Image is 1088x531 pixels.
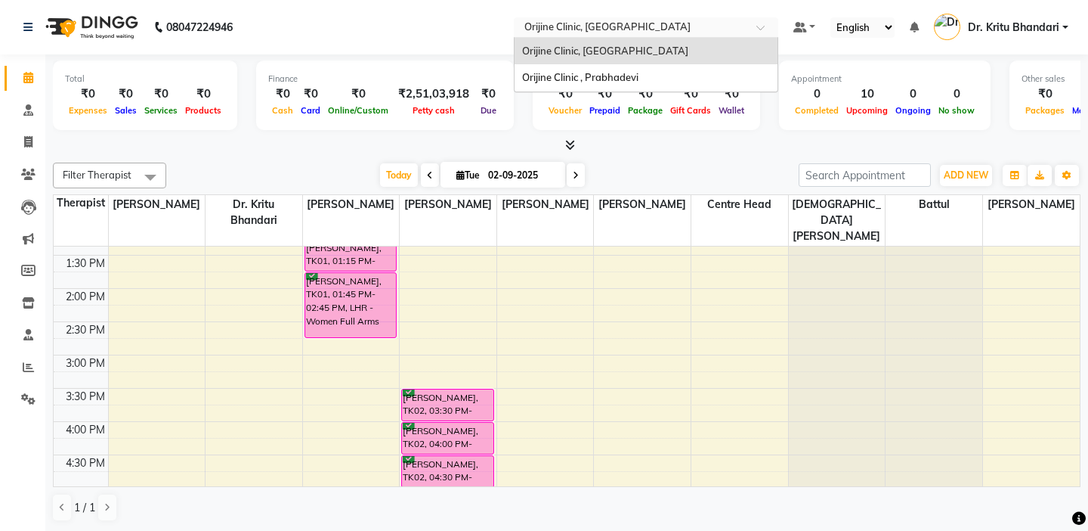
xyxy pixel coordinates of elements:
[268,105,297,116] span: Cash
[983,195,1080,214] span: [PERSON_NAME]
[324,105,392,116] span: Online/Custom
[181,85,225,103] div: ₹0
[586,85,624,103] div: ₹0
[842,105,892,116] span: Upcoming
[886,195,982,214] span: Battul
[799,163,931,187] input: Search Appointment
[791,73,978,85] div: Appointment
[477,105,500,116] span: Due
[63,389,108,405] div: 3:30 PM
[968,20,1059,36] span: Dr. Kritu Bhandari
[944,169,988,181] span: ADD NEW
[400,195,496,214] span: [PERSON_NAME]
[624,105,666,116] span: Package
[892,105,935,116] span: Ongoing
[303,195,400,214] span: [PERSON_NAME]
[63,322,108,338] div: 2:30 PM
[1022,105,1068,116] span: Packages
[409,105,459,116] span: Petty cash
[63,356,108,371] div: 3:00 PM
[594,195,691,214] span: [PERSON_NAME]
[892,85,935,103] div: 0
[63,289,108,305] div: 2:00 PM
[324,85,392,103] div: ₹0
[691,195,788,214] span: Centre Head
[586,105,624,116] span: Prepaid
[935,105,978,116] span: No show
[453,169,484,181] span: Tue
[934,14,960,40] img: Dr. Kritu Bhandari
[109,195,206,214] span: [PERSON_NAME]
[111,105,141,116] span: Sales
[39,6,142,48] img: logo
[402,456,493,487] div: [PERSON_NAME], TK02, 04:30 PM-05:00 PM, LHR - Women Underarms
[497,195,594,214] span: [PERSON_NAME]
[166,6,233,48] b: 08047224946
[181,105,225,116] span: Products
[63,256,108,272] div: 1:30 PM
[63,455,108,471] div: 4:30 PM
[715,105,748,116] span: Wallet
[305,273,396,337] div: [PERSON_NAME], TK01, 01:45 PM-02:45 PM, LHR - Women Full Arms
[715,85,748,103] div: ₹0
[624,85,666,103] div: ₹0
[65,105,111,116] span: Expenses
[514,37,778,92] ng-dropdown-panel: Options list
[666,85,715,103] div: ₹0
[545,105,586,116] span: Voucher
[842,85,892,103] div: 10
[545,85,586,103] div: ₹0
[65,73,225,85] div: Total
[522,71,638,83] span: Orijine Clinic , Prabhadevi
[141,105,181,116] span: Services
[206,195,302,230] span: Dr. Kritu Bhandari
[522,45,688,57] span: Orijine Clinic, [GEOGRAPHIC_DATA]
[484,164,559,187] input: 2025-09-02
[65,85,111,103] div: ₹0
[402,423,493,454] div: [PERSON_NAME], TK02, 04:00 PM-04:30 PM, LHR - Women Upper Lip
[268,73,502,85] div: Finance
[268,85,297,103] div: ₹0
[63,422,108,438] div: 4:00 PM
[111,85,141,103] div: ₹0
[1022,85,1068,103] div: ₹0
[54,195,108,211] div: Therapist
[402,390,493,421] div: [PERSON_NAME], TK02, 03:30 PM-04:00 PM, LHR - Women Full Arms
[791,85,842,103] div: 0
[74,500,95,516] span: 1 / 1
[940,165,992,186] button: ADD NEW
[297,85,324,103] div: ₹0
[791,105,842,116] span: Completed
[789,195,886,246] span: [DEMOGRAPHIC_DATA][PERSON_NAME]
[475,85,502,103] div: ₹0
[935,85,978,103] div: 0
[305,240,396,271] div: [PERSON_NAME], TK01, 01:15 PM-01:45 PM, LHR - Women Underarms
[141,85,181,103] div: ₹0
[297,105,324,116] span: Card
[666,105,715,116] span: Gift Cards
[63,169,131,181] span: Filter Therapist
[380,163,418,187] span: Today
[392,85,475,103] div: ₹2,51,03,918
